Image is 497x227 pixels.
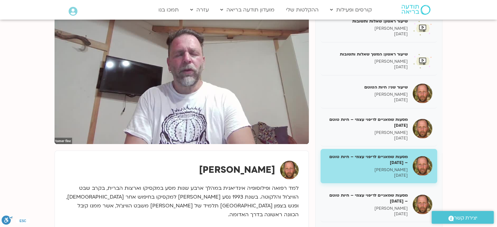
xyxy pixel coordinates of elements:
[325,173,408,178] p: [DATE]
[413,156,432,176] img: מסעות שמאניים לריפוי עצמי – חיות טוטם – 21.7.25
[325,92,408,97] p: [PERSON_NAME]
[325,206,408,211] p: [PERSON_NAME]
[325,18,408,24] h5: שיעור ראשון: שאלות ותשובות
[413,84,432,103] img: שיעור שני: חיות הטוטם
[217,4,278,16] a: מועדון תודעה בריאה
[413,51,432,70] img: שיעור ראשון: המשך שאלות ותשובות
[432,211,494,224] a: יצירת קשר
[155,4,182,16] a: תמכו בנו
[454,214,477,222] span: יצירת קשר
[187,4,212,16] a: עזרה
[65,184,299,219] p: למד רפואה ופילוסופיה אינדיאנית במהלך ארבע שנות מסע במקסיקו וארצות הברית, בקרב שבט הוויצ’ול והלקוט...
[413,195,432,214] img: מסעות שמאניים לריפוי עצמי – חיות טוטם – 28.7.25
[402,5,430,15] img: תודעה בריאה
[325,51,408,57] h5: שיעור ראשון: המשך שאלות ותשובות
[325,167,408,173] p: [PERSON_NAME]
[325,26,408,31] p: [PERSON_NAME]
[325,117,408,128] h5: מסעות שמאניים לריפוי עצמי – חיות טוטם [DATE]
[325,154,408,166] h5: מסעות שמאניים לריפוי עצמי – חיות טוטם – [DATE]
[325,130,408,136] p: [PERSON_NAME]
[280,161,299,179] img: תומר פיין
[199,164,275,176] strong: [PERSON_NAME]
[325,136,408,141] p: [DATE]
[325,211,408,217] p: [DATE]
[325,64,408,70] p: [DATE]
[325,192,408,204] h5: מסעות שמאניים לריפוי עצמי – חיות טוטם – [DATE]
[413,18,432,37] img: שיעור ראשון: שאלות ותשובות
[327,4,375,16] a: קורסים ופעילות
[413,119,432,138] img: מסעות שמאניים לריפוי עצמי – חיות טוטם 14/7/25
[325,59,408,64] p: [PERSON_NAME]
[325,31,408,37] p: [DATE]
[283,4,322,16] a: ההקלטות שלי
[325,84,408,90] h5: שיעור שני: חיות הטוטם
[325,97,408,103] p: [DATE]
